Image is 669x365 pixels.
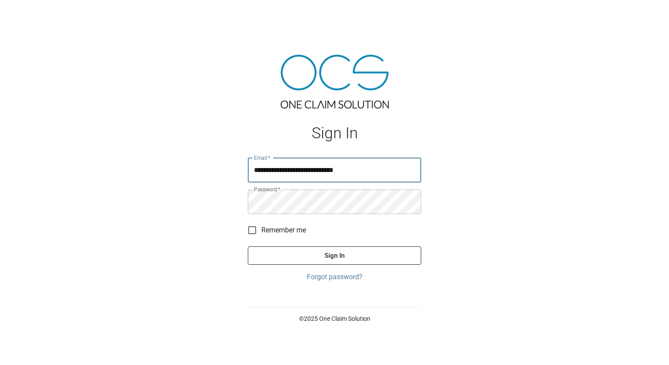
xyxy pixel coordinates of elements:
[261,225,306,235] span: Remember me
[254,186,280,193] label: Password
[254,154,271,161] label: Email
[11,5,46,23] img: ocs-logo-white-transparent.png
[281,55,389,109] img: ocs-logo-tra.png
[248,124,421,142] h1: Sign In
[248,246,421,265] button: Sign In
[248,314,421,323] p: © 2025 One Claim Solution
[248,272,421,282] a: Forgot password?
